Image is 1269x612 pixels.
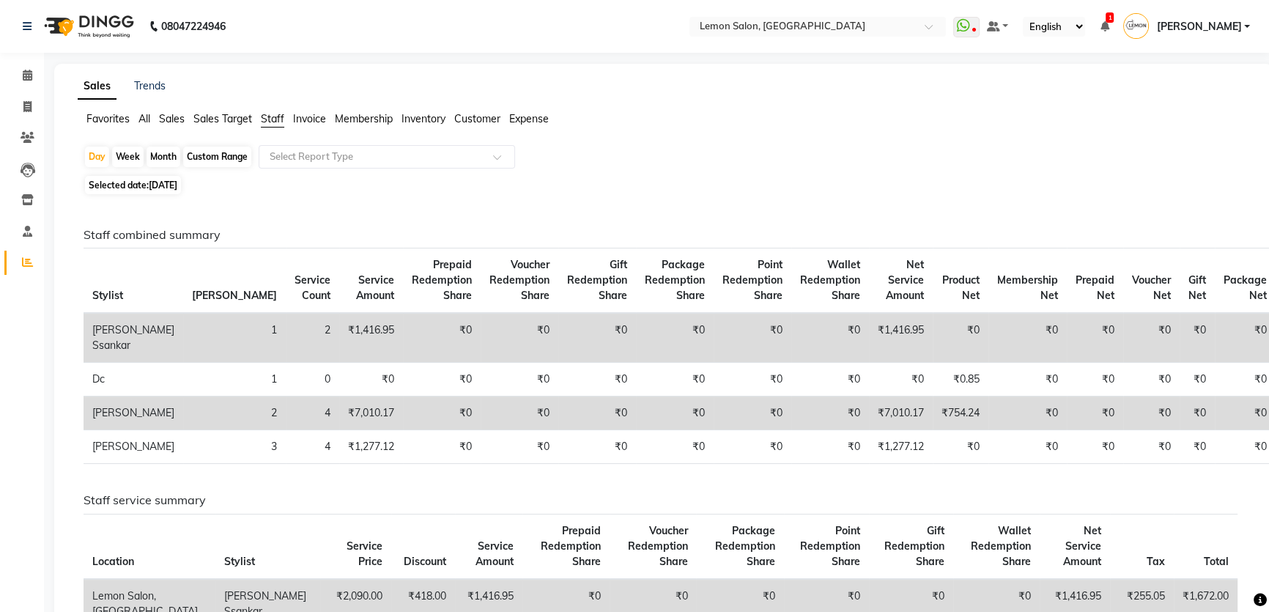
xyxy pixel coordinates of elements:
span: Package Redemption Share [715,524,775,568]
span: Stylist [92,289,123,302]
td: ₹0 [933,313,988,363]
td: ₹0 [558,313,636,363]
td: [PERSON_NAME] Ssankar [84,313,183,363]
span: Wallet Redemption Share [971,524,1031,568]
td: ₹0 [1123,363,1180,397]
td: ₹1,416.95 [869,313,933,363]
td: ₹0 [1067,430,1123,464]
span: Favorites [86,112,130,125]
span: [PERSON_NAME] [192,289,277,302]
td: ₹0 [636,363,714,397]
td: ₹0 [636,430,714,464]
span: Package Redemption Share [645,258,705,302]
span: Gift Net [1188,273,1206,302]
td: ₹1,277.12 [339,430,403,464]
td: ₹0 [403,313,481,363]
span: Staff [261,112,284,125]
span: Point Redemption Share [800,524,860,568]
td: ₹0.85 [933,363,988,397]
div: Week [112,147,144,167]
td: [PERSON_NAME] [84,430,183,464]
span: Gift Redemption Share [884,524,944,568]
td: 4 [286,397,339,430]
a: Sales [78,73,116,100]
span: 1 [1106,12,1114,23]
span: Customer [454,112,500,125]
td: ₹0 [791,397,869,430]
span: Invoice [293,112,326,125]
td: ₹0 [636,313,714,363]
td: 1 [183,363,286,397]
td: ₹0 [1180,397,1215,430]
span: Voucher Net [1132,273,1171,302]
td: ₹0 [481,363,558,397]
span: All [138,112,150,125]
span: Location [92,555,134,568]
td: ₹0 [558,430,636,464]
span: Sales [159,112,185,125]
span: Net Service Amount [1063,524,1101,568]
td: ₹7,010.17 [339,397,403,430]
td: 1 [183,313,286,363]
td: ₹0 [481,313,558,363]
td: ₹0 [791,430,869,464]
td: 4 [286,430,339,464]
td: ₹0 [933,430,988,464]
div: Custom Range [183,147,251,167]
span: Gift Redemption Share [567,258,627,302]
span: Tax [1147,555,1165,568]
td: ₹0 [403,397,481,430]
span: Net Service Amount [886,258,924,302]
td: ₹0 [403,363,481,397]
b: 08047224946 [161,6,226,47]
span: Membership Net [997,273,1058,302]
td: ₹0 [1123,313,1180,363]
td: ₹1,416.95 [339,313,403,363]
span: Voucher Redemption Share [627,524,687,568]
span: Selected date: [85,176,181,194]
span: Service Count [295,273,330,302]
td: ₹0 [558,363,636,397]
td: ₹0 [403,430,481,464]
span: Point Redemption Share [722,258,783,302]
td: ₹0 [714,363,791,397]
a: Trends [134,79,166,92]
td: ₹0 [791,363,869,397]
span: Total [1204,555,1229,568]
span: Wallet Redemption Share [800,258,860,302]
td: ₹0 [636,397,714,430]
td: ₹0 [1123,397,1180,430]
span: Membership [335,112,393,125]
img: logo [37,6,138,47]
h6: Staff service summary [84,493,1237,507]
td: ₹1,277.12 [869,430,933,464]
td: 3 [183,430,286,464]
td: ₹0 [988,430,1067,464]
span: Service Amount [476,539,514,568]
td: ₹0 [1067,313,1123,363]
span: Prepaid Redemption Share [412,258,472,302]
span: Prepaid Redemption Share [541,524,601,568]
td: 2 [183,397,286,430]
td: ₹0 [988,397,1067,430]
td: ₹0 [988,313,1067,363]
td: 2 [286,313,339,363]
td: ₹0 [558,397,636,430]
span: Service Price [347,539,382,568]
td: ₹0 [1067,363,1123,397]
span: Service Amount [356,273,394,302]
div: Day [85,147,109,167]
td: ₹0 [339,363,403,397]
td: Dc [84,363,183,397]
td: 0 [286,363,339,397]
span: Stylist [224,555,255,568]
td: ₹0 [791,313,869,363]
span: Discount [404,555,446,568]
td: ₹754.24 [933,397,988,430]
td: ₹0 [1123,430,1180,464]
span: Expense [509,112,549,125]
span: [PERSON_NAME] [1156,19,1241,34]
td: ₹0 [714,313,791,363]
div: Month [147,147,180,167]
td: ₹0 [714,430,791,464]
